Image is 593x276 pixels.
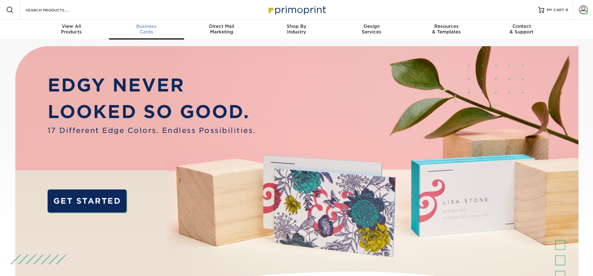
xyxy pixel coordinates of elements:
[484,20,559,40] a: Contact& Support
[334,20,409,40] a: DesignServices
[547,7,564,13] span: MY CART
[409,23,484,35] div: & Templates
[109,20,184,40] a: BusinessCards
[259,23,334,35] div: Industry
[566,8,568,12] span: 0
[484,23,559,29] span: Contact
[266,3,327,16] img: Primoprint
[184,20,259,40] a: Direct MailMarketing
[25,6,85,14] input: SEARCH PRODUCTS.....
[259,23,334,29] span: Shop By
[334,23,409,29] span: Design
[109,23,184,35] div: Cards
[34,23,109,29] span: View All
[109,23,184,29] span: Business
[184,23,259,29] span: Direct Mail
[34,20,109,40] a: View AllProducts
[184,23,259,35] div: Marketing
[259,20,334,40] a: Shop ByIndustry
[409,20,484,40] a: Resources& Templates
[409,23,484,29] span: Resources
[484,23,559,35] div: & Support
[34,23,109,35] div: Products
[334,23,409,35] div: Services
